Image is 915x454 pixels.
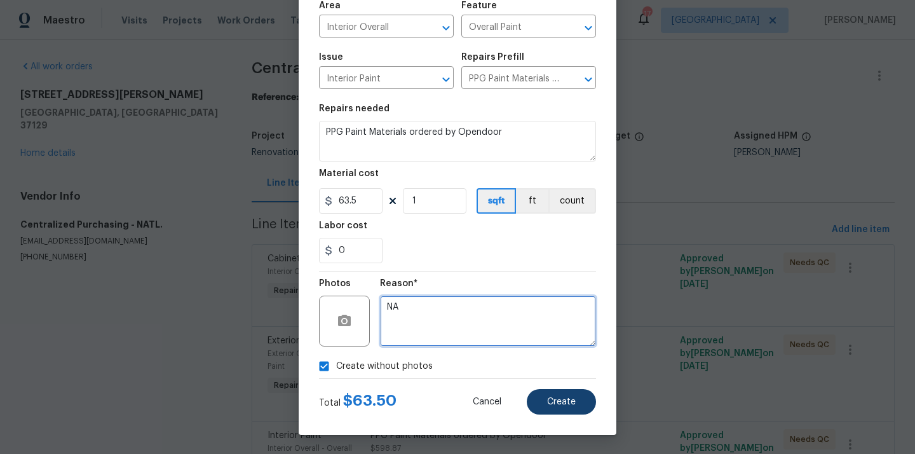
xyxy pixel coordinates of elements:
[452,389,522,415] button: Cancel
[319,279,351,288] h5: Photos
[477,188,516,214] button: sqft
[461,53,524,62] h5: Repairs Prefill
[380,296,596,347] textarea: NA
[343,393,396,408] span: $ 63.50
[527,389,596,415] button: Create
[437,19,455,37] button: Open
[516,188,548,214] button: ft
[548,188,596,214] button: count
[461,1,497,10] h5: Feature
[319,169,379,178] h5: Material cost
[319,1,341,10] h5: Area
[547,397,576,407] span: Create
[319,394,396,409] div: Total
[437,71,455,88] button: Open
[336,360,433,373] span: Create without photos
[473,397,501,407] span: Cancel
[319,53,343,62] h5: Issue
[319,104,390,113] h5: Repairs needed
[319,221,367,230] h5: Labor cost
[319,121,596,162] textarea: PPG Paint Materials ordered by Opendoor
[380,279,417,288] h5: Reason*
[579,19,597,37] button: Open
[579,71,597,88] button: Open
